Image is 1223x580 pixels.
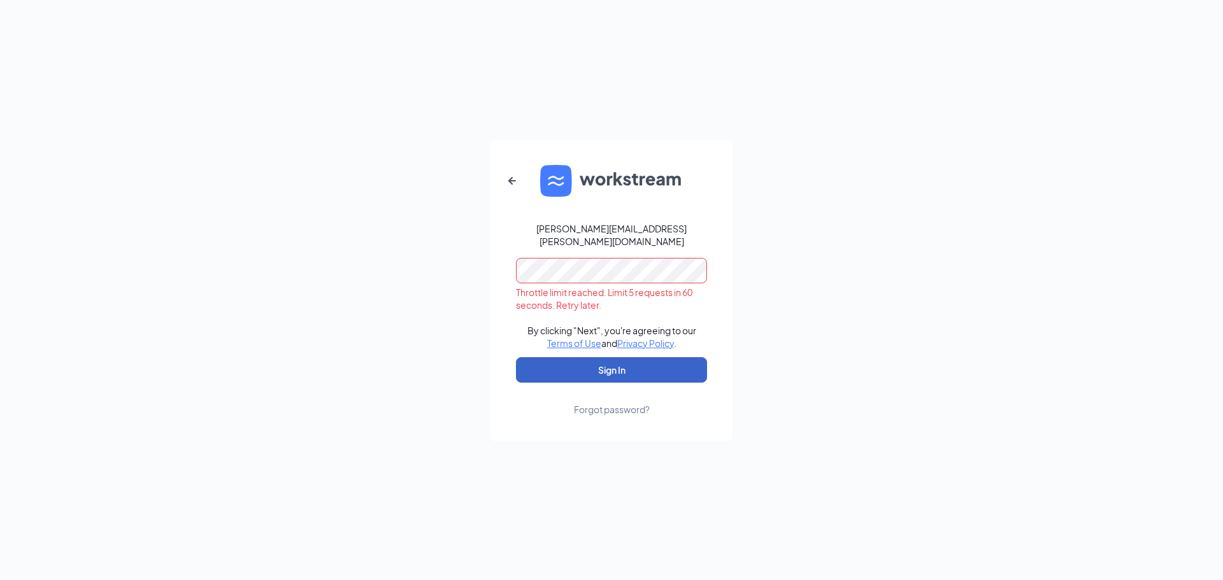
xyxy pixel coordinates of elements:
[516,286,707,311] div: Throttle limit reached. Limit 5 requests in 60 seconds. Retry later.
[540,165,683,197] img: WS logo and Workstream text
[547,337,601,349] a: Terms of Use
[516,357,707,383] button: Sign In
[504,173,520,188] svg: ArrowLeftNew
[527,324,696,350] div: By clicking "Next", you're agreeing to our and .
[617,337,674,349] a: Privacy Policy
[574,383,650,416] a: Forgot password?
[516,222,707,248] div: [PERSON_NAME][EMAIL_ADDRESS][PERSON_NAME][DOMAIN_NAME]
[497,166,527,196] button: ArrowLeftNew
[574,403,650,416] div: Forgot password?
